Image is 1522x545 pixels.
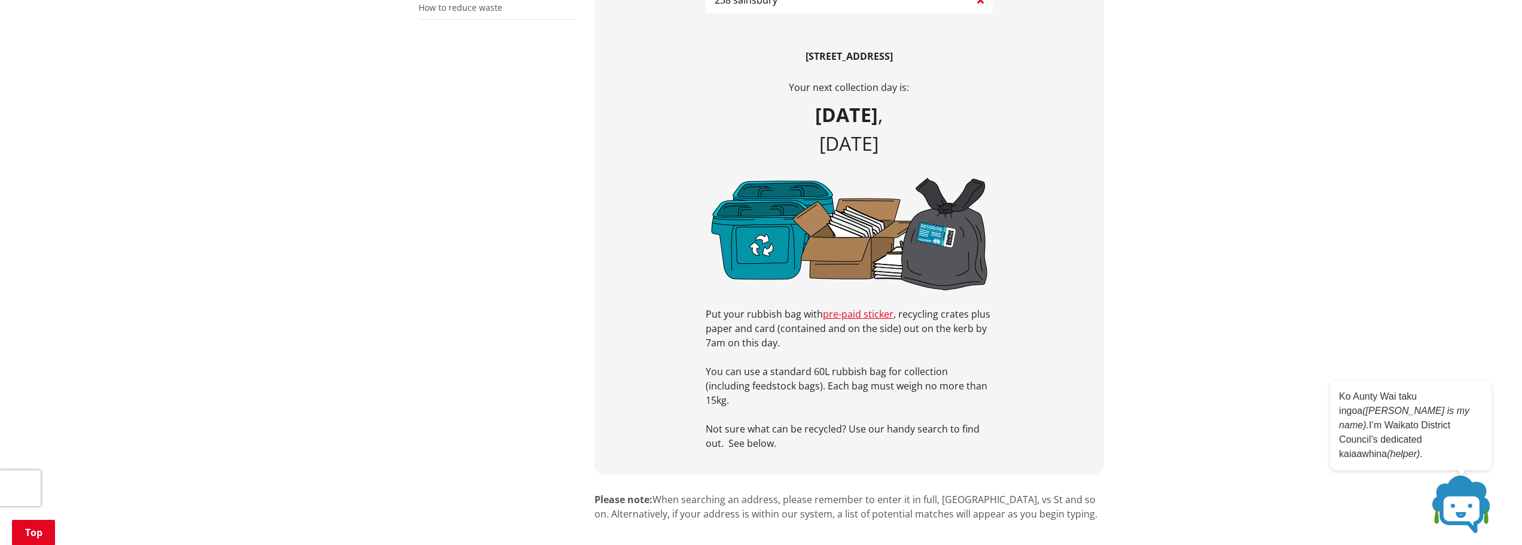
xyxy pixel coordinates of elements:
b: [STREET_ADDRESS] [806,50,893,63]
p: You can use a standard 60L rubbish bag for collection (including feedstock bags). Each bag must w... [706,364,993,407]
p: Your next collection day is: [706,80,993,95]
strong: Please note: [594,493,652,506]
b: [DATE] [815,102,878,127]
em: (helper) [1387,449,1420,459]
a: Top [12,520,55,545]
p: Put your rubbish bag with , recycling crates plus paper and card (contained and on the side) out ... [706,307,993,350]
img: plastic-paper-bag-b.png [706,171,993,295]
a: How to reduce waste [419,2,502,13]
em: ([PERSON_NAME] is my name). [1339,406,1469,430]
a: pre-paid sticker [823,307,893,321]
p: , [706,101,993,158]
p: Ko Aunty Wai taku ingoa I’m Waikato District Council’s dedicated kaiaawhina . [1339,389,1483,461]
p: Not sure what can be recycled? Use our handy search to find out. See below. [706,422,993,450]
p: When searching an address, please remember to enter it in full, [GEOGRAPHIC_DATA], vs St and so o... [594,492,1104,521]
span: [DATE] [819,130,879,156]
